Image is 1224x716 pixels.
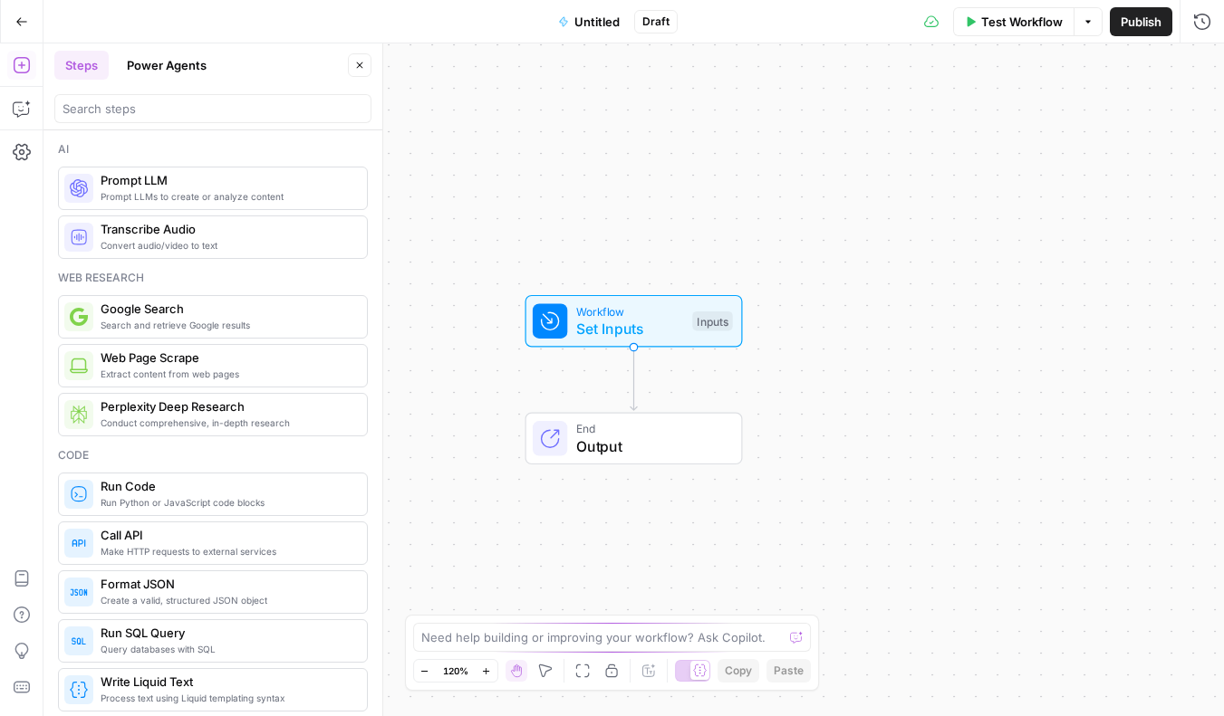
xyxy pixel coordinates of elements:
[101,624,352,642] span: Run SQL Query
[576,302,684,320] span: Workflow
[58,270,368,286] div: Web research
[101,318,352,332] span: Search and retrieve Google results
[116,51,217,80] button: Power Agents
[1121,13,1161,31] span: Publish
[443,663,468,678] span: 120%
[58,447,368,463] div: Code
[631,348,637,411] g: Edge from start to end
[58,141,368,158] div: Ai
[101,526,352,544] span: Call API
[101,238,352,253] span: Convert audio/video to text
[466,413,803,465] div: EndOutput
[774,663,804,679] span: Paste
[725,663,752,679] span: Copy
[101,348,352,367] span: Web Page Scrape
[101,477,352,495] span: Run Code
[642,14,670,30] span: Draft
[576,420,724,437] span: End
[101,300,352,318] span: Google Search
[547,7,631,36] button: Untitled
[576,318,684,339] span: Set Inputs
[576,435,724,457] span: Output
[101,544,352,558] span: Make HTTP requests to external services
[101,642,352,656] span: Query databases with SQL
[766,659,811,683] button: Paste
[101,691,352,705] span: Process text using Liquid templating syntax
[1110,7,1172,36] button: Publish
[101,397,352,415] span: Perplexity Deep Research
[953,7,1074,36] button: Test Workflow
[54,51,109,80] button: Steps
[101,367,352,381] span: Extract content from web pages
[981,13,1063,31] span: Test Workflow
[101,171,352,189] span: Prompt LLM
[101,220,352,238] span: Transcribe Audio
[63,100,363,118] input: Search steps
[101,593,352,607] span: Create a valid, structured JSON object
[101,495,352,510] span: Run Python or JavaScript code blocks
[692,311,732,331] div: Inputs
[466,295,803,348] div: WorkflowSet InputsInputs
[101,415,352,430] span: Conduct comprehensive, in-depth research
[101,189,352,204] span: Prompt LLMs to create or analyze content
[574,13,620,31] span: Untitled
[718,659,759,683] button: Copy
[101,673,352,691] span: Write Liquid Text
[101,575,352,593] span: Format JSON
